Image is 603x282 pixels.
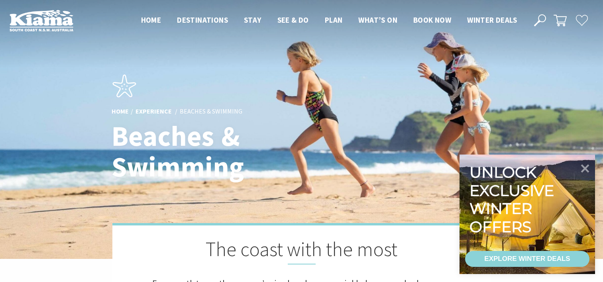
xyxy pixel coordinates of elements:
div: Unlock exclusive winter offers [469,163,558,236]
span: See & Do [277,15,309,25]
nav: Main Menu [133,14,525,27]
img: Kiama Logo [10,10,73,31]
span: Stay [244,15,261,25]
a: Experience [136,108,172,116]
h2: The coast with the most [152,237,451,264]
span: What’s On [358,15,397,25]
a: EXPLORE WINTER DEALS [465,251,589,267]
span: Home [141,15,161,25]
span: Plan [325,15,343,25]
span: Winter Deals [467,15,517,25]
li: Beaches & Swimming [180,107,242,117]
div: EXPLORE WINTER DEALS [484,251,570,267]
span: Book now [413,15,451,25]
a: Home [112,108,129,116]
span: Destinations [177,15,228,25]
h1: Beaches & Swimming [112,121,337,182]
